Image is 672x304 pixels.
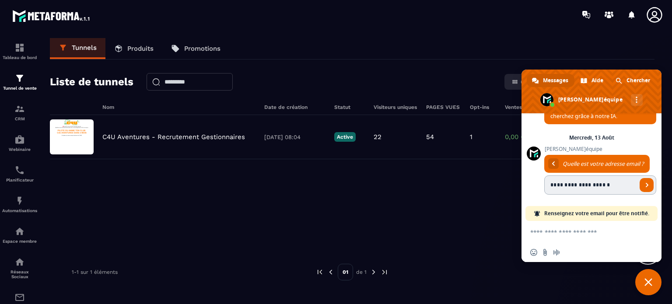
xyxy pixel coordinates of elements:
[14,257,25,267] img: social-network
[162,38,229,59] a: Promotions
[575,74,609,87] a: Aide
[2,128,37,158] a: automationsautomationsWebinaire
[264,134,325,140] p: [DATE] 08:04
[334,104,365,110] h6: Statut
[356,269,367,276] p: de 1
[102,104,255,110] h6: Nom
[2,97,37,128] a: formationformationCRM
[50,38,105,59] a: Tunnels
[2,178,37,182] p: Planificateur
[569,135,614,140] div: Mercredi, 13 Août
[610,74,656,87] a: Chercher
[544,206,649,221] span: Renseignez votre email pour être notifié.
[2,269,37,279] p: Réseaux Sociaux
[506,76,542,88] button: Carte
[626,74,650,87] span: Chercher
[50,119,94,154] img: image
[470,133,472,141] p: 1
[72,44,97,52] p: Tunnels
[50,73,133,91] h2: Liste de tunnels
[2,147,37,152] p: Webinaire
[543,74,568,87] span: Messages
[14,292,25,303] img: email
[14,73,25,84] img: formation
[370,268,378,276] img: next
[530,221,635,243] textarea: Entrez votre message...
[530,249,537,256] span: Insérer un emoji
[542,249,549,256] span: Envoyer un fichier
[14,165,25,175] img: scheduler
[327,268,335,276] img: prev
[505,133,549,141] p: 0,00 €
[374,104,417,110] h6: Visiteurs uniques
[14,226,25,237] img: automations
[2,239,37,244] p: Espace membre
[527,74,574,87] a: Messages
[72,269,118,275] p: 1-1 sur 1 éléments
[505,104,549,110] h6: Ventes
[381,268,388,276] img: next
[426,104,461,110] h6: PAGES VUES
[14,134,25,145] img: automations
[2,220,37,250] a: automationsautomationsEspace membre
[14,196,25,206] img: automations
[102,133,245,141] p: C4U Aventures - Recrutement Gestionnaires
[184,45,220,52] p: Promotions
[426,133,434,141] p: 54
[14,104,25,114] img: formation
[640,178,654,192] a: Envoyer
[338,264,353,280] p: 01
[563,160,644,168] span: Quelle est votre adresse email ?
[2,189,37,220] a: automationsautomationsAutomatisations
[12,8,91,24] img: logo
[544,175,637,195] input: Entrez votre adresse email...
[264,104,325,110] h6: Date de création
[2,158,37,189] a: schedulerschedulerPlanificateur
[521,78,537,85] span: Carte
[2,86,37,91] p: Tunnel de vente
[635,269,661,295] a: Fermer le chat
[2,66,37,97] a: formationformationTunnel de vente
[544,146,656,152] span: [PERSON_NAME]équipe
[2,250,37,286] a: social-networksocial-networkRéseaux Sociaux
[127,45,154,52] p: Produits
[470,104,496,110] h6: Opt-ins
[2,208,37,213] p: Automatisations
[334,132,356,142] p: Active
[14,42,25,53] img: formation
[374,133,381,141] p: 22
[105,38,162,59] a: Produits
[2,116,37,121] p: CRM
[2,36,37,66] a: formationformationTableau de bord
[316,268,324,276] img: prev
[591,74,603,87] span: Aide
[553,249,560,256] span: Message audio
[2,55,37,60] p: Tableau de bord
